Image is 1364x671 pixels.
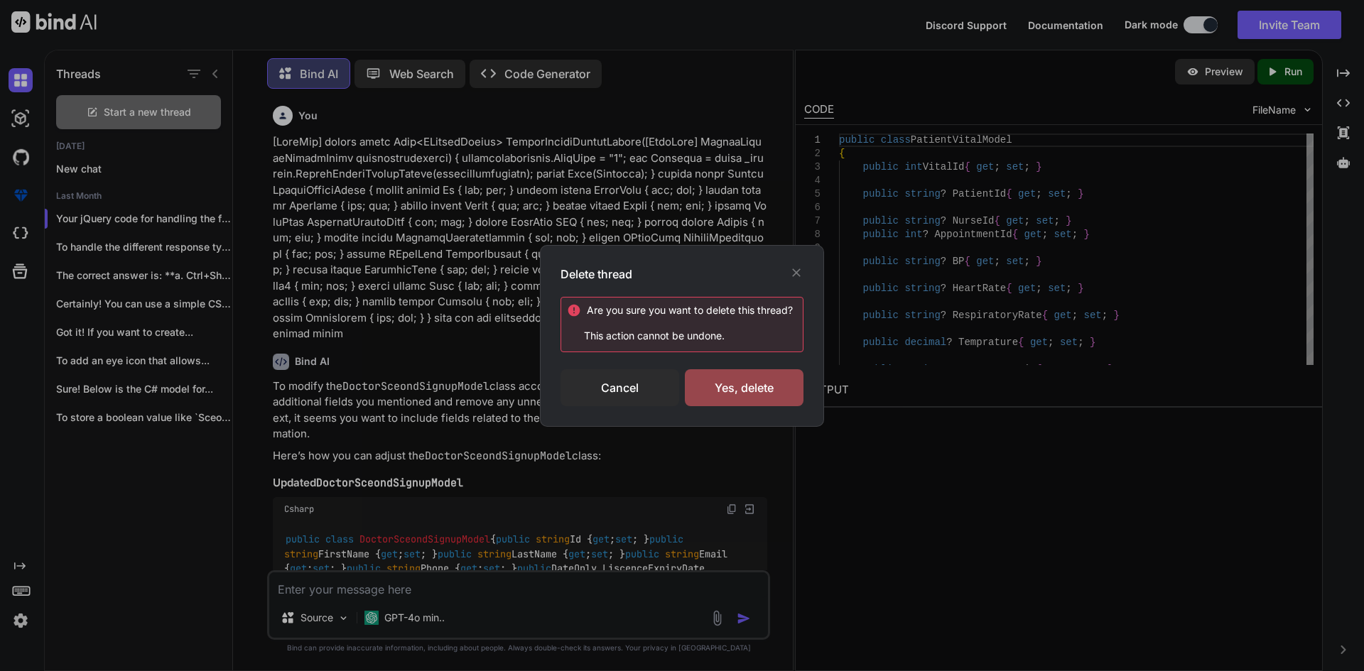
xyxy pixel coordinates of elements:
[567,329,803,343] p: This action cannot be undone.
[561,369,679,406] div: Cancel
[587,303,793,317] div: Are you sure you want to delete this ?
[561,266,632,283] h3: Delete thread
[754,304,788,316] span: thread
[685,369,803,406] div: Yes, delete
